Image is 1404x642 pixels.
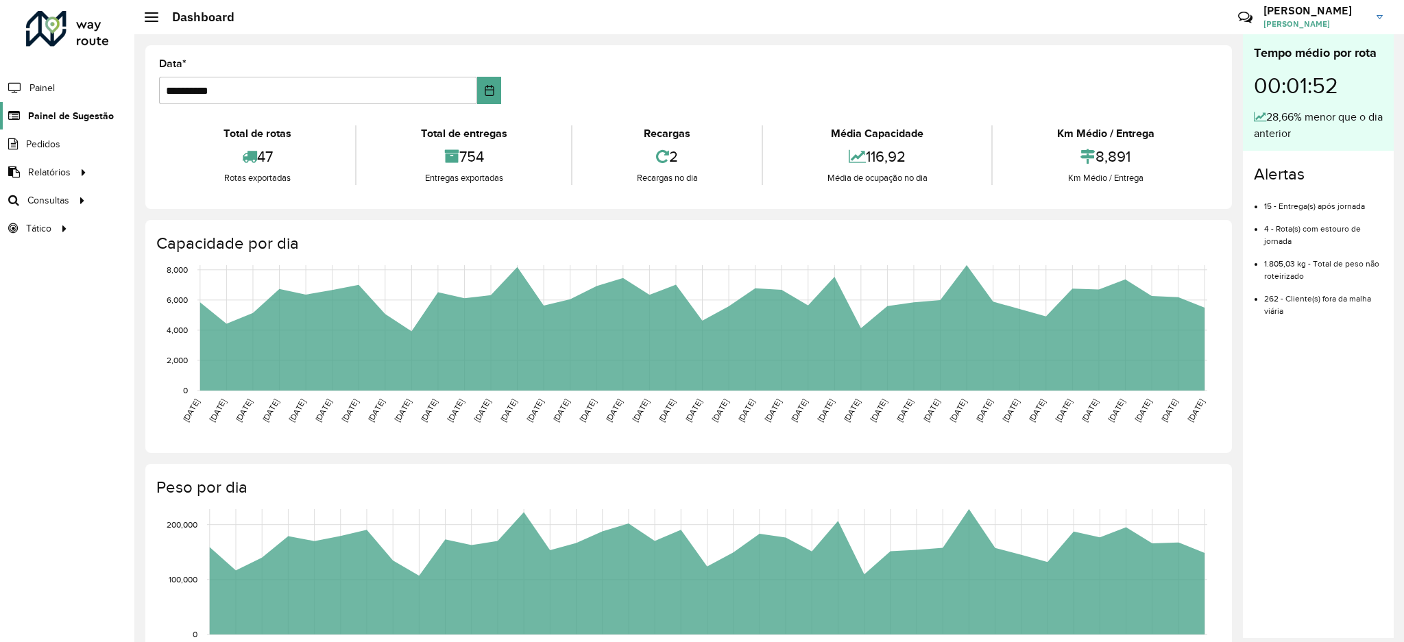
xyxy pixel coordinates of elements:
span: Painel [29,81,55,95]
text: [DATE] [366,397,386,423]
text: [DATE] [551,397,571,423]
div: 2 [576,142,758,171]
text: [DATE] [181,397,201,423]
div: Total de rotas [162,125,352,142]
text: [DATE] [1054,397,1074,423]
text: [DATE] [261,397,280,423]
text: [DATE] [446,397,465,423]
li: 262 - Cliente(s) fora da malha viária [1264,282,1383,317]
text: [DATE] [208,397,228,423]
text: [DATE] [419,397,439,423]
text: [DATE] [1027,397,1047,423]
li: 15 - Entrega(s) após jornada [1264,190,1383,212]
text: [DATE] [1133,397,1152,423]
text: [DATE] [710,397,730,423]
text: 200,000 [167,520,197,529]
text: [DATE] [657,397,677,423]
text: [DATE] [340,397,360,423]
text: 4,000 [167,325,188,334]
text: [DATE] [1186,397,1206,423]
span: Painel de Sugestão [28,109,114,123]
div: Total de entregas [360,125,568,142]
li: 4 - Rota(s) com estouro de jornada [1264,212,1383,247]
text: [DATE] [974,397,994,423]
text: [DATE] [789,397,809,423]
h4: Peso por dia [156,478,1218,497]
div: Média Capacidade [766,125,988,142]
div: Recargas no dia [576,171,758,185]
div: Tempo médio por rota [1254,44,1383,62]
text: 0 [193,630,197,639]
div: 116,92 [766,142,988,171]
div: Média de ocupação no dia [766,171,988,185]
li: 1.805,03 kg - Total de peso não roteirizado [1264,247,1383,282]
div: 47 [162,142,352,171]
h4: Capacidade por dia [156,234,1218,254]
text: [DATE] [234,397,254,423]
text: [DATE] [1001,397,1021,423]
a: Contato Rápido [1231,3,1260,32]
text: [DATE] [816,397,836,423]
text: 8,000 [167,265,188,274]
text: [DATE] [604,397,624,423]
text: [DATE] [472,397,492,423]
text: [DATE] [631,397,651,423]
text: [DATE] [525,397,545,423]
text: 0 [183,386,188,395]
text: [DATE] [1106,397,1126,423]
h4: Alertas [1254,164,1383,184]
span: Tático [26,221,51,236]
text: [DATE] [948,397,968,423]
text: 6,000 [167,295,188,304]
text: [DATE] [736,397,756,423]
span: Pedidos [26,137,60,151]
h3: [PERSON_NAME] [1263,4,1366,17]
div: 754 [360,142,568,171]
text: [DATE] [1159,397,1179,423]
div: Entregas exportadas [360,171,568,185]
text: [DATE] [921,397,941,423]
div: Recargas [576,125,758,142]
div: Km Médio / Entrega [996,125,1215,142]
div: Rotas exportadas [162,171,352,185]
div: 8,891 [996,142,1215,171]
span: Relatórios [28,165,71,180]
span: Consultas [27,193,69,208]
text: 100,000 [169,575,197,584]
span: [PERSON_NAME] [1263,18,1366,30]
div: 28,66% menor que o dia anterior [1254,109,1383,142]
div: Km Médio / Entrega [996,171,1215,185]
text: [DATE] [578,397,598,423]
text: 2,000 [167,356,188,365]
h2: Dashboard [158,10,234,25]
button: Choose Date [477,77,501,104]
text: [DATE] [869,397,888,423]
label: Data [159,55,186,72]
text: [DATE] [763,397,783,423]
text: [DATE] [895,397,915,423]
div: 00:01:52 [1254,62,1383,109]
text: [DATE] [842,397,862,423]
text: [DATE] [498,397,518,423]
text: [DATE] [1080,397,1100,423]
text: [DATE] [313,397,333,423]
text: [DATE] [683,397,703,423]
text: [DATE] [393,397,413,423]
text: [DATE] [287,397,307,423]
